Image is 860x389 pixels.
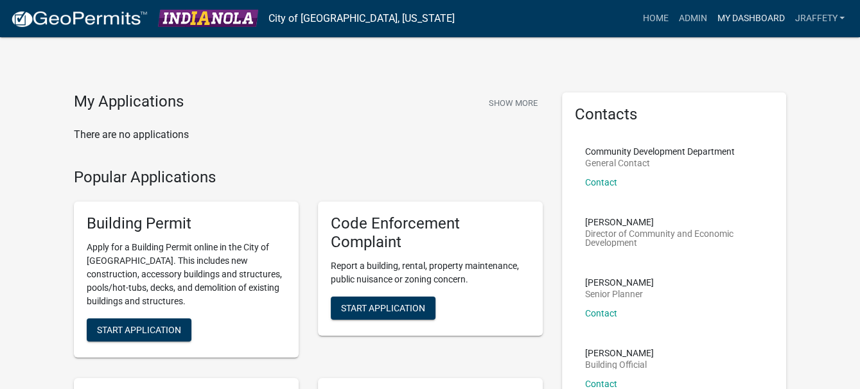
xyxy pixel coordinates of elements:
[87,241,286,308] p: Apply for a Building Permit online in the City of [GEOGRAPHIC_DATA]. This includes new constructi...
[637,6,673,31] a: Home
[74,127,543,143] p: There are no applications
[585,147,735,156] p: Community Development Department
[585,177,617,187] a: Contact
[484,92,543,114] button: Show More
[158,10,258,27] img: City of Indianola, Iowa
[585,308,617,318] a: Contact
[673,6,712,31] a: Admin
[585,349,654,358] p: [PERSON_NAME]
[585,379,617,389] a: Contact
[74,92,184,112] h4: My Applications
[575,105,774,124] h5: Contacts
[585,218,764,227] p: [PERSON_NAME]
[74,168,543,187] h4: Popular Applications
[97,325,181,335] span: Start Application
[341,302,425,313] span: Start Application
[331,214,530,252] h5: Code Enforcement Complaint
[87,214,286,233] h5: Building Permit
[585,159,735,168] p: General Contact
[585,290,654,298] p: Senior Planner
[712,6,789,31] a: My Dashboard
[331,259,530,286] p: Report a building, rental, property maintenance, public nuisance or zoning concern.
[789,6,850,31] a: jraffety
[87,318,191,341] button: Start Application
[331,297,435,320] button: Start Application
[585,360,654,369] p: Building Official
[585,278,654,287] p: [PERSON_NAME]
[585,229,764,247] p: Director of Community and Economic Development
[268,8,455,30] a: City of [GEOGRAPHIC_DATA], [US_STATE]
